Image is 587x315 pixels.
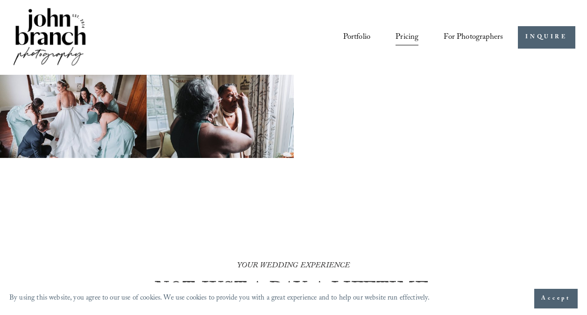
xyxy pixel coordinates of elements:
img: John Branch IV Photography [12,6,87,69]
span: Accept [541,294,571,303]
a: Pricing [396,29,418,46]
p: By using this website, you agree to our use of cookies. We use cookies to provide you with a grea... [9,292,430,306]
a: Portfolio [343,29,371,46]
img: Woman applying makeup to another woman near a window with floral curtains and autumn flowers. [147,75,293,158]
strong: NOT JUST A DAY, A LIFETIME. [154,276,433,300]
a: folder dropdown [444,29,503,46]
button: Accept [534,289,578,308]
span: For Photographers [444,30,503,45]
em: YOUR WEDDING EXPERIENCE [237,259,350,273]
a: INQUIRE [518,26,575,49]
